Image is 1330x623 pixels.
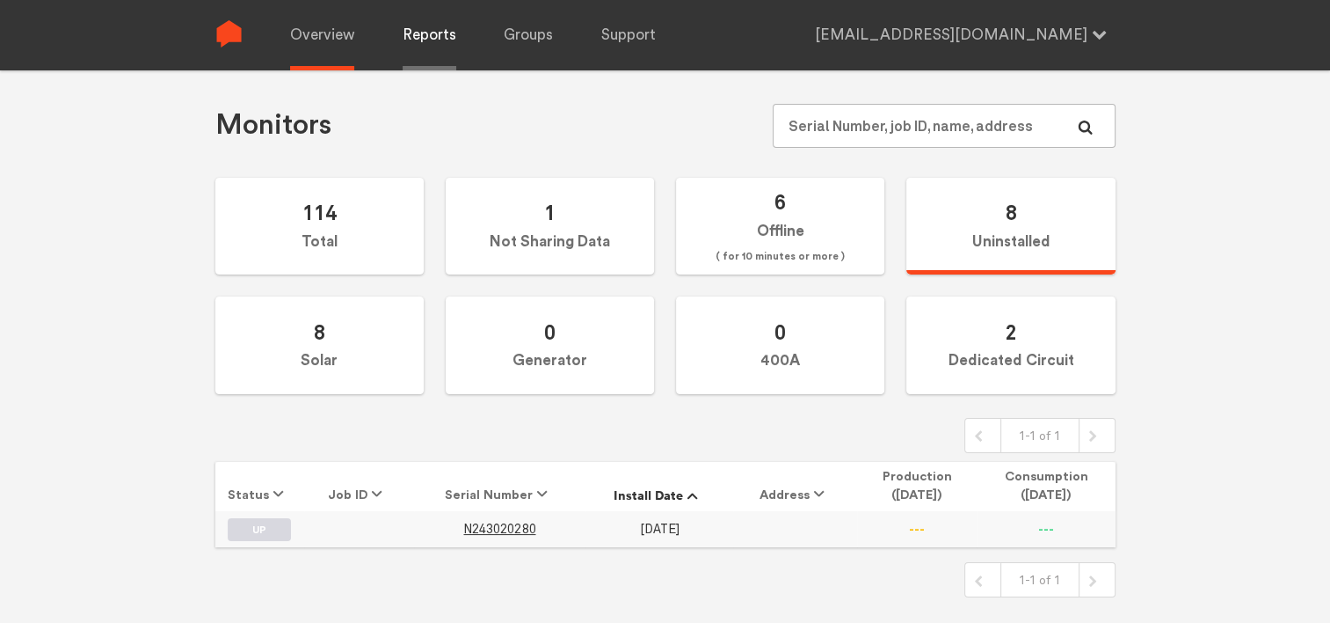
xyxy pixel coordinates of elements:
[774,189,786,215] span: 6
[1005,319,1016,345] span: 2
[215,297,424,394] label: Solar
[640,522,680,537] span: [DATE]
[544,200,556,225] span: 1
[585,462,733,511] th: Install Date
[676,297,884,394] label: 400A
[215,20,243,48] img: Sense Logo
[716,246,845,268] span: ( for 10 minutes or more )
[314,319,325,345] span: 8
[414,462,585,511] th: Serial Number
[977,462,1115,511] th: Consumption ([DATE])
[463,523,535,536] a: N243020280
[857,511,978,546] td: ---
[302,200,337,225] span: 114
[544,319,556,345] span: 0
[446,178,654,275] label: Not Sharing Data
[906,297,1115,394] label: Dedicated Circuit
[977,511,1115,546] td: ---
[906,178,1115,275] label: Uninstalled
[1005,200,1016,225] span: 8
[228,518,291,541] label: UP
[773,104,1115,148] input: Serial Number, job ID, name, address
[215,178,424,275] label: Total
[215,462,304,511] th: Status
[446,297,654,394] label: Generator
[857,462,978,511] th: Production ([DATE])
[1000,563,1079,597] div: 1-1 of 1
[733,462,857,511] th: Address
[1000,419,1079,452] div: 1-1 of 1
[215,107,331,143] h1: Monitors
[676,178,884,275] label: Offline
[774,319,786,345] span: 0
[463,522,535,537] span: N243020280
[304,462,414,511] th: Job ID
